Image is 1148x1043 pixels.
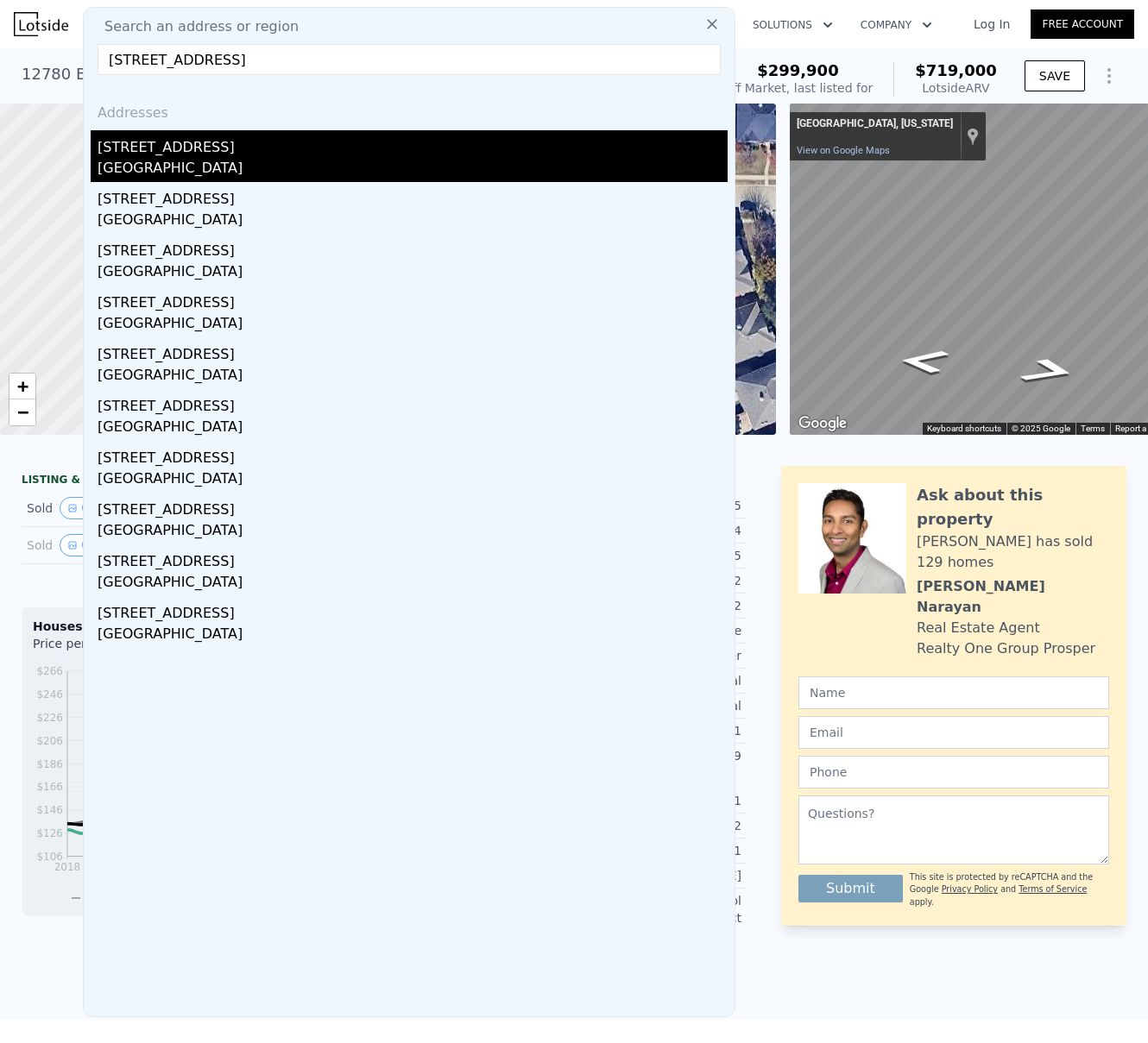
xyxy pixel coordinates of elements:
tspan: $166 [36,781,63,793]
div: [STREET_ADDRESS] [98,441,728,468]
div: 12780 Bruschetta Dr , Frisco , [GEOGRAPHIC_DATA] 75033 [22,62,466,86]
span: Search an address or region [91,16,299,37]
input: Phone [798,756,1109,789]
button: Keyboard shortcuts [927,423,1001,435]
div: [STREET_ADDRESS] [98,389,728,417]
a: Zoom in [9,374,35,399]
div: Houses Median Sale [33,618,356,635]
tspan: $266 [36,665,63,677]
div: [GEOGRAPHIC_DATA] [98,624,728,648]
div: [GEOGRAPHIC_DATA] [98,210,728,234]
tspan: $246 [36,688,63,701]
div: [GEOGRAPHIC_DATA] [98,468,728,493]
div: Addresses [91,89,728,130]
a: Log In [953,16,1031,33]
path: Go North [996,352,1102,391]
div: Off Market, last listed for [723,79,874,97]
div: Sold [27,534,180,556]
div: [STREET_ADDRESS] [98,182,728,210]
tspan: $106 [36,851,63,863]
div: [PERSON_NAME] Narayan [917,576,1109,618]
button: View historical data [60,497,96,519]
input: Enter an address, city, region, neighborhood or zip code [98,44,721,75]
div: [STREET_ADDRESS] [98,596,728,624]
button: View historical data [60,534,96,556]
div: [STREET_ADDRESS] [98,493,728,520]
tspan: $146 [36,804,63,816]
path: Go South [877,343,970,380]
div: [PERSON_NAME] has sold 129 homes [917,531,1109,573]
span: + [17,375,28,397]
tspan: 2018 [54,861,81,873]
a: Open this area in Google Maps (opens a new window) [794,412,851,435]
tspan: $206 [36,735,63,747]
a: Show location on map [967,127,979,146]
a: Privacy Policy [942,884,998,894]
span: $299,900 [757,61,839,79]
div: This site is protected by reCAPTCHA and the Google and apply. [910,871,1109,908]
div: Ask about this property [917,483,1109,531]
div: [GEOGRAPHIC_DATA] [98,417,728,441]
tspan: $126 [36,827,63,839]
a: View on Google Maps [797,145,890,156]
div: [GEOGRAPHIC_DATA] [98,572,728,596]
img: Lotside [14,12,68,36]
div: Sold [27,497,180,519]
tspan: $226 [36,712,63,724]
a: Zoom out [9,399,35,425]
div: [GEOGRAPHIC_DATA], [US_STATE] [797,117,953,131]
div: [GEOGRAPHIC_DATA] [98,313,728,337]
div: [STREET_ADDRESS] [98,337,728,365]
input: Email [798,716,1109,749]
input: Name [798,676,1109,709]
div: [STREET_ADDRESS] [98,130,728,158]
span: © 2025 Google [1012,424,1070,433]
div: Price per Square Foot [33,635,194,663]
div: Real Estate Agent [917,618,1040,638]
span: $719,000 [915,61,997,79]
div: [STREET_ADDRESS] [98,544,728,572]
div: Realty One Group Prosper [917,638,1095,659]
img: Google [794,412,851,435]
div: [STREET_ADDRESS] [98,234,728,261]
button: Submit [798,875,903,902]
a: Terms (opens in new tab) [1081,424,1105,433]
button: Solutions [739,9,847,41]
a: Free Account [1031,9,1134,39]
div: [GEOGRAPHIC_DATA] [98,158,728,182]
div: [GEOGRAPHIC_DATA] [98,261,728,286]
div: [STREET_ADDRESS] [98,286,728,313]
a: Terms of Service [1019,884,1087,894]
div: Lotside ARV [915,79,997,97]
button: Company [847,9,946,41]
button: SAVE [1025,60,1085,91]
div: [GEOGRAPHIC_DATA] [98,365,728,389]
div: LISTING & SALE HISTORY [22,473,367,490]
tspan: $186 [36,758,63,770]
button: Show Options [1092,59,1126,93]
div: [GEOGRAPHIC_DATA] [98,520,728,544]
span: − [17,401,28,423]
